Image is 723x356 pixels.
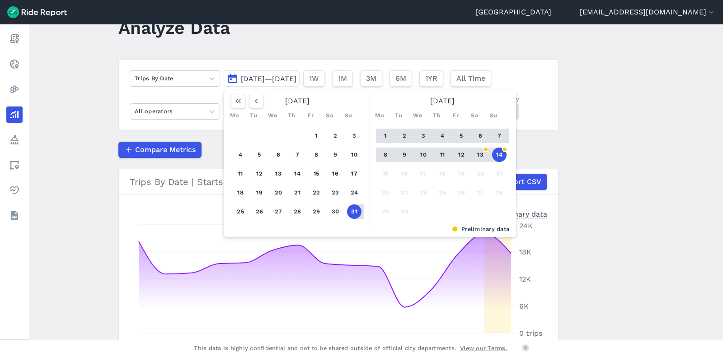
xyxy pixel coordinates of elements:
[492,129,507,143] button: 7
[473,148,488,162] button: 13
[435,166,450,181] button: 18
[425,73,437,84] span: 1YR
[378,148,393,162] button: 8
[309,185,324,200] button: 22
[378,166,393,181] button: 15
[6,182,23,199] a: Health
[372,94,512,108] div: [DATE]
[328,204,343,219] button: 30
[328,148,343,162] button: 9
[451,70,491,87] button: All Time
[271,166,286,181] button: 13
[309,73,319,84] span: 1W
[227,94,367,108] div: [DATE]
[341,108,356,123] div: Su
[135,144,196,155] span: Compare Metrics
[6,31,23,47] a: Report
[271,148,286,162] button: 6
[397,129,412,143] button: 2
[360,70,382,87] button: 3M
[460,344,507,352] a: View our Terms.
[454,185,469,200] button: 26
[309,166,324,181] button: 15
[347,185,361,200] button: 24
[233,166,248,181] button: 11
[419,70,443,87] button: 1YR
[271,185,286,200] button: 20
[230,225,509,233] div: Preliminary data
[467,108,482,123] div: Sa
[6,157,23,173] a: Areas
[454,148,469,162] button: 12
[6,208,23,224] a: Datasets
[397,148,412,162] button: 9
[322,108,337,123] div: Sa
[492,185,507,200] button: 28
[6,81,23,97] a: Heatmaps
[492,166,507,181] button: 21
[378,204,393,219] button: 29
[6,56,23,72] a: Realtime
[473,129,488,143] button: 6
[395,73,406,84] span: 6M
[328,166,343,181] button: 16
[456,73,485,84] span: All Time
[454,166,469,181] button: 19
[435,129,450,143] button: 4
[309,129,324,143] button: 1
[347,166,361,181] button: 17
[309,204,324,219] button: 29
[252,204,267,219] button: 26
[416,185,431,200] button: 24
[519,329,542,338] tspan: 0 trips
[6,106,23,123] a: Analyze
[410,108,425,123] div: We
[332,70,353,87] button: 1M
[303,70,325,87] button: 1W
[476,7,551,18] a: [GEOGRAPHIC_DATA]
[233,204,248,219] button: 25
[328,185,343,200] button: 23
[366,73,376,84] span: 3M
[454,129,469,143] button: 5
[328,129,343,143] button: 2
[118,15,230,40] h1: Analyze Data
[519,302,529,310] tspan: 6K
[492,148,507,162] button: 14
[284,108,299,123] div: Th
[580,7,716,18] button: [EMAIL_ADDRESS][DOMAIN_NAME]
[252,148,267,162] button: 5
[378,185,393,200] button: 22
[435,185,450,200] button: 25
[347,148,361,162] button: 10
[290,166,305,181] button: 14
[473,166,488,181] button: 20
[6,132,23,148] a: Policy
[290,204,305,219] button: 28
[233,148,248,162] button: 4
[246,108,261,123] div: Tu
[519,248,531,256] tspan: 18K
[397,204,412,219] button: 30
[290,185,305,200] button: 21
[489,209,547,218] div: Preliminary data
[397,185,412,200] button: 23
[501,176,541,187] span: Export CSV
[519,222,533,230] tspan: 24K
[233,185,248,200] button: 18
[130,174,547,190] div: Trips By Date | Starts
[252,185,267,200] button: 19
[252,166,267,181] button: 12
[372,108,387,123] div: Mo
[397,166,412,181] button: 16
[448,108,463,123] div: Fr
[309,148,324,162] button: 8
[416,129,431,143] button: 3
[429,108,444,123] div: Th
[519,275,531,283] tspan: 12K
[347,129,361,143] button: 3
[227,108,242,123] div: Mo
[271,204,286,219] button: 27
[473,185,488,200] button: 27
[347,204,361,219] button: 31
